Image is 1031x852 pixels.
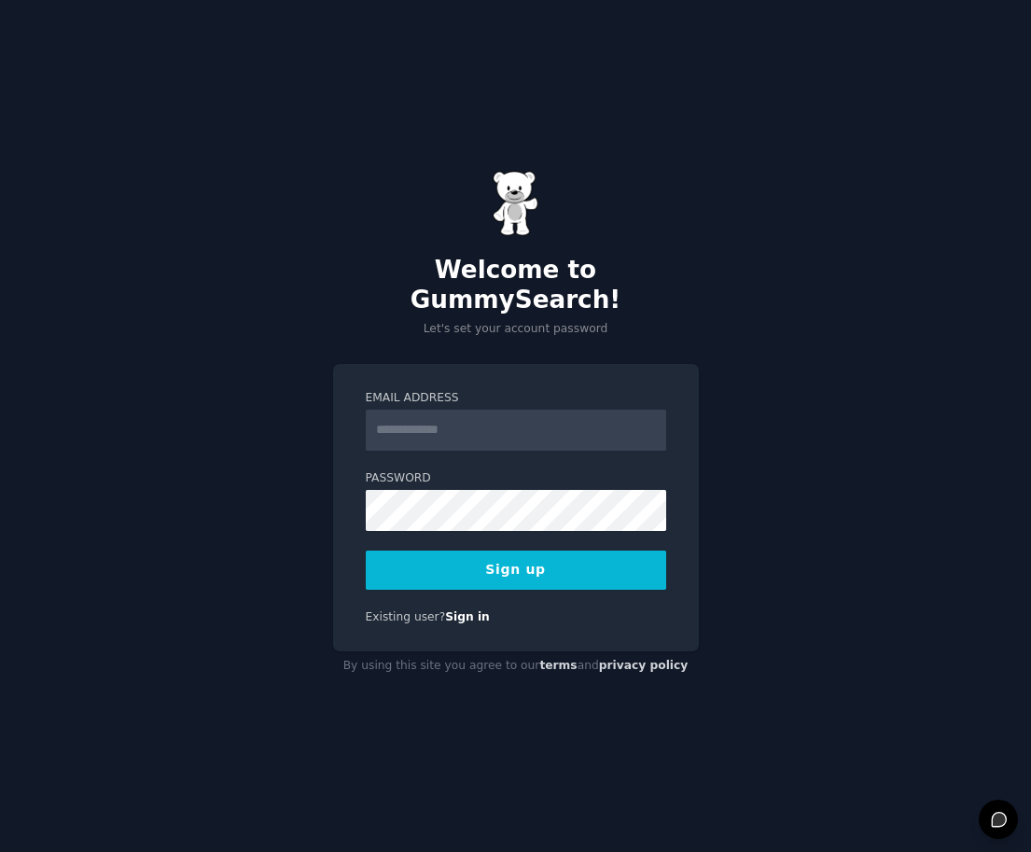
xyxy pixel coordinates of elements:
[366,470,666,487] label: Password
[333,651,699,681] div: By using this site you agree to our and
[333,321,699,338] p: Let's set your account password
[493,171,539,236] img: Gummy Bear
[366,610,446,623] span: Existing user?
[445,610,490,623] a: Sign in
[333,256,699,314] h2: Welcome to GummySearch!
[366,390,666,407] label: Email Address
[539,659,577,672] a: terms
[366,551,666,590] button: Sign up
[599,659,689,672] a: privacy policy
